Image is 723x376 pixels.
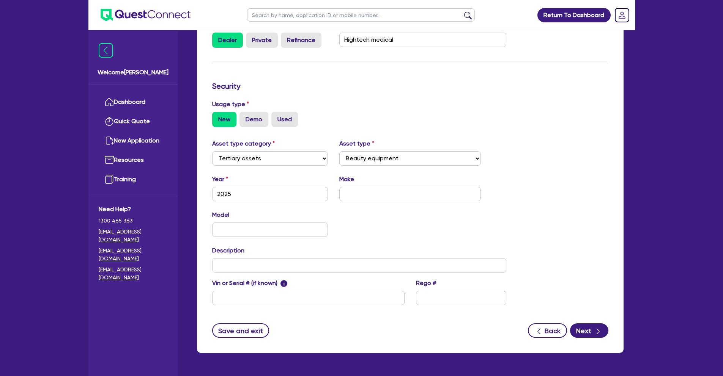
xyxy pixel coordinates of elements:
[99,150,167,170] a: Resources
[246,33,278,48] label: Private
[212,100,249,109] label: Usage type
[280,280,287,287] span: i
[339,175,354,184] label: Make
[99,205,167,214] span: Need Help?
[99,228,167,244] a: [EMAIL_ADDRESS][DOMAIN_NAME]
[570,323,608,338] button: Next
[537,8,611,22] a: Return To Dashboard
[99,43,113,58] img: icon-menu-close
[212,139,275,148] label: Asset type category
[99,247,167,263] a: [EMAIL_ADDRESS][DOMAIN_NAME]
[105,155,114,164] img: resources
[105,175,114,184] img: training
[105,117,114,126] img: quick-quote
[212,33,243,48] label: Dealer
[212,112,236,127] label: New
[612,5,632,25] a: Dropdown toggle
[99,266,167,282] a: [EMAIL_ADDRESS][DOMAIN_NAME]
[339,139,374,148] label: Asset type
[528,323,567,338] button: Back
[99,217,167,225] span: 1300 465 363
[99,170,167,189] a: Training
[99,112,167,131] a: Quick Quote
[247,8,475,22] input: Search by name, application ID or mobile number...
[212,81,608,91] h3: Security
[281,33,321,48] label: Refinance
[212,279,288,288] label: Vin or Serial # (if known)
[101,9,191,21] img: quest-connect-logo-blue
[99,92,167,112] a: Dashboard
[416,279,436,288] label: Rego #
[212,323,269,338] button: Save and exit
[212,246,244,255] label: Description
[105,136,114,145] img: new-application
[212,210,229,219] label: Model
[271,112,298,127] label: Used
[98,68,169,77] span: Welcome [PERSON_NAME]
[99,131,167,150] a: New Application
[239,112,268,127] label: Demo
[212,175,228,184] label: Year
